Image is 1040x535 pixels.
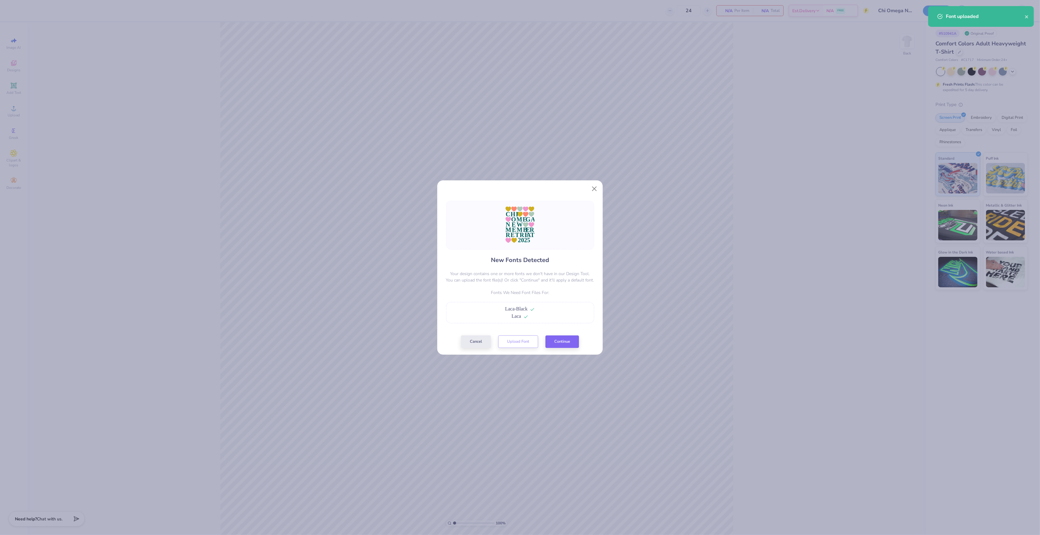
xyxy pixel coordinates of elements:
p: Fonts We Need Font Files For: [446,289,594,296]
button: close [1025,13,1029,20]
button: Cancel [461,335,491,348]
span: Laca-Black [505,306,528,311]
span: Laca [512,314,521,319]
p: Your design contains one or more fonts we don't have in our Design Tool. You can upload the font ... [446,271,594,283]
h4: New Fonts Detected [491,256,549,264]
button: Close [589,183,600,194]
div: Font uploaded [946,13,1025,20]
button: Continue [545,335,579,348]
